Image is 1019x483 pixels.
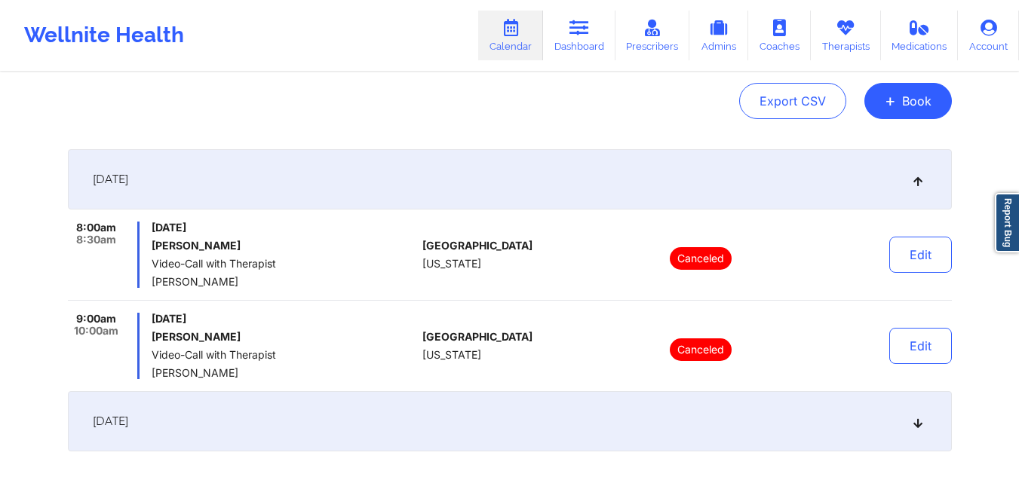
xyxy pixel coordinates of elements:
[76,313,116,325] span: 9:00am
[615,11,690,60] a: Prescribers
[152,349,416,361] span: Video-Call with Therapist
[811,11,881,60] a: Therapists
[422,258,481,270] span: [US_STATE]
[152,331,416,343] h6: [PERSON_NAME]
[995,193,1019,252] a: Report Bug
[152,240,416,252] h6: [PERSON_NAME]
[152,258,416,270] span: Video-Call with Therapist
[93,172,128,187] span: [DATE]
[76,222,116,234] span: 8:00am
[152,276,416,288] span: [PERSON_NAME]
[422,240,533,252] span: [GEOGRAPHIC_DATA]
[422,331,533,343] span: [GEOGRAPHIC_DATA]
[864,83,952,119] button: +Book
[152,222,416,234] span: [DATE]
[889,237,952,273] button: Edit
[152,313,416,325] span: [DATE]
[670,338,732,361] p: Canceled
[881,11,959,60] a: Medications
[74,325,118,337] span: 10:00am
[889,328,952,364] button: Edit
[422,349,481,361] span: [US_STATE]
[478,11,543,60] a: Calendar
[93,414,128,429] span: [DATE]
[689,11,748,60] a: Admins
[739,83,846,119] button: Export CSV
[152,367,416,379] span: [PERSON_NAME]
[958,11,1019,60] a: Account
[670,247,732,270] p: Canceled
[543,11,615,60] a: Dashboard
[748,11,811,60] a: Coaches
[885,96,896,105] span: +
[76,234,116,246] span: 8:30am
